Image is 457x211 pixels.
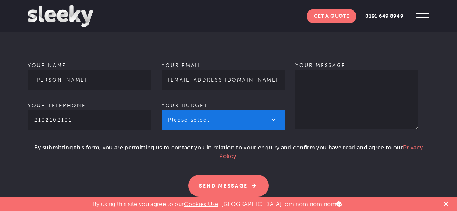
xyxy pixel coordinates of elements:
label: Your email [162,62,285,83]
label: Your telephone [28,102,151,123]
p: By submitting this form, you are permitting us to contact you in relation to your enquiry and con... [28,143,429,166]
a: Get A Quote [307,9,357,23]
p: By using this site you agree to our . [GEOGRAPHIC_DATA], om nom nom nom [93,197,342,207]
a: Privacy Policy [219,144,423,159]
input: Your name [28,70,151,90]
input: Your email [162,70,285,90]
img: Sleeky Web Design Newcastle [28,5,93,27]
label: Your budget [162,102,285,123]
input: Your telephone [28,110,151,130]
textarea: Your message [295,70,418,129]
form: Contact form [28,15,429,197]
a: 0191 649 8949 [358,9,410,23]
label: Your message [295,62,418,142]
a: Cookies Use [184,201,218,207]
input: Send Message [188,175,269,197]
label: Your name [28,62,151,83]
select: Your budget [162,110,285,130]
